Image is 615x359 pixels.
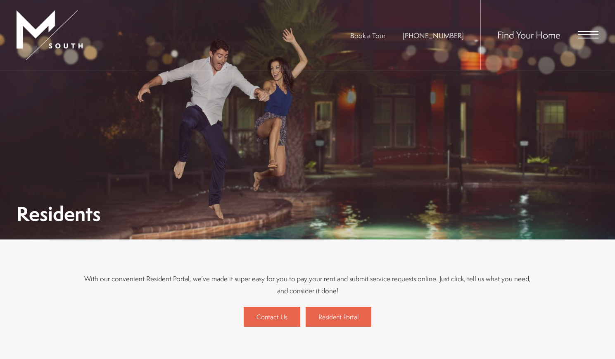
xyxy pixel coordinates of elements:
[403,31,464,40] span: [PHONE_NUMBER]
[306,307,371,327] a: Resident Portal
[256,312,287,321] span: Contact Us
[244,307,300,327] a: Contact Us
[318,312,359,321] span: Resident Portal
[403,31,464,40] a: Call Us at 813-570-8014
[497,28,560,41] a: Find Your Home
[17,10,83,60] img: MSouth
[578,31,598,38] button: Open Menu
[350,31,385,40] a: Book a Tour
[17,204,101,223] h1: Residents
[81,273,535,297] p: With our convenient Resident Portal, we’ve made it super easy for you to pay your rent and submit...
